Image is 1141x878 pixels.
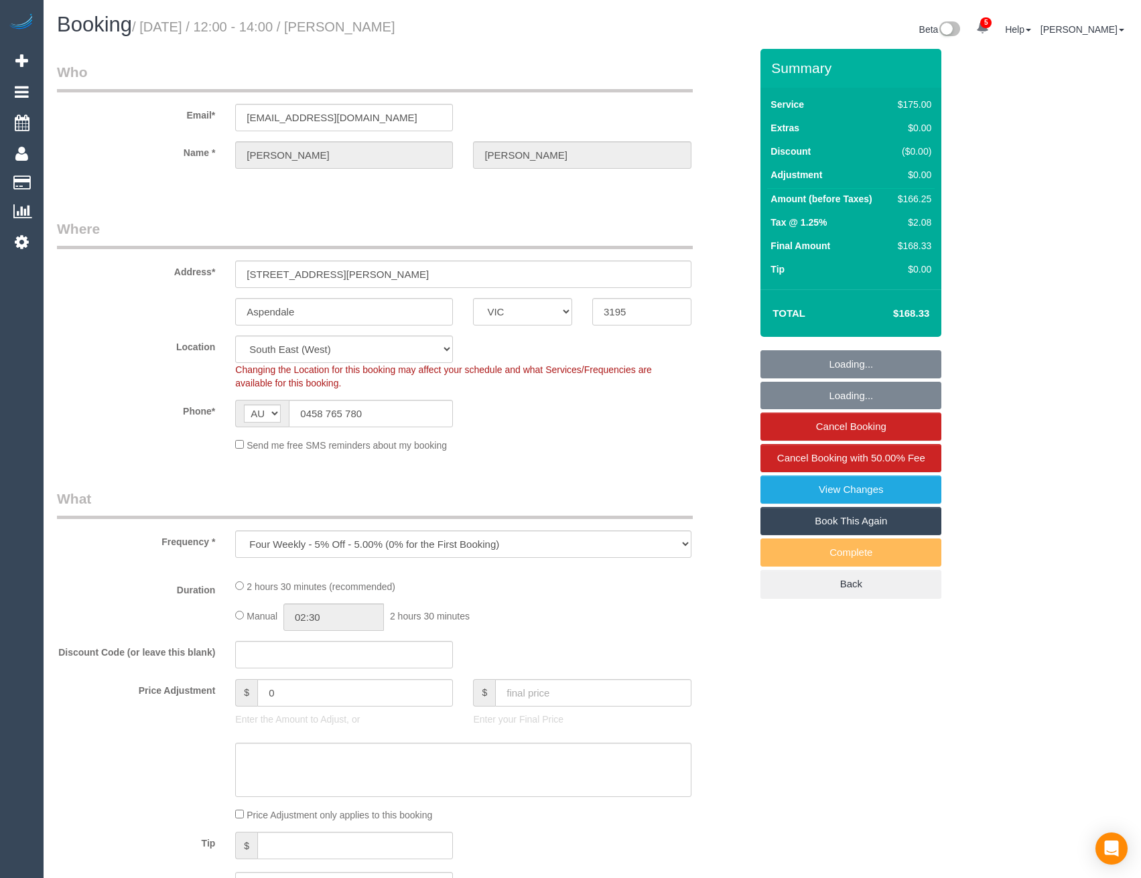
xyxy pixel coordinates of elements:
input: Email* [235,104,453,131]
a: Book This Again [760,507,941,535]
span: $ [235,832,257,859]
label: Address* [47,261,225,279]
div: $0.00 [892,263,931,276]
div: $0.00 [892,168,931,181]
span: $ [235,679,257,707]
label: Duration [47,579,225,597]
div: $2.08 [892,216,931,229]
p: Enter the Amount to Adjust, or [235,713,453,726]
span: Changing the Location for this booking may affect your schedule and what Services/Frequencies are... [235,364,652,388]
legend: Where [57,219,693,249]
span: Price Adjustment only applies to this booking [247,810,432,820]
a: Help [1005,24,1031,35]
label: Price Adjustment [47,679,225,697]
label: Tip [47,832,225,850]
span: Cancel Booking with 50.00% Fee [777,452,925,463]
div: $166.25 [892,192,931,206]
a: 5 [969,13,996,43]
label: Frequency * [47,530,225,548]
input: Suburb* [235,298,453,325]
label: Email* [47,104,225,122]
span: Manual [247,611,277,621]
a: [PERSON_NAME] [1041,24,1124,35]
div: $0.00 [892,121,931,135]
a: Cancel Booking [760,413,941,441]
div: Open Intercom Messenger [1095,832,1128,865]
span: 2 hours 30 minutes (recommended) [247,581,395,592]
h4: $168.33 [853,308,929,319]
span: 5 [980,17,992,28]
span: $ [473,679,495,707]
a: View Changes [760,475,941,504]
input: Last Name* [473,141,691,169]
input: Post Code* [592,298,691,325]
input: final price [495,679,691,707]
strong: Total [773,307,805,319]
a: Cancel Booking with 50.00% Fee [760,444,941,472]
legend: What [57,489,693,519]
p: Enter your Final Price [473,713,691,726]
div: $175.00 [892,98,931,111]
label: Amount (before Taxes) [770,192,872,206]
label: Phone* [47,400,225,418]
label: Name * [47,141,225,159]
legend: Who [57,62,693,92]
label: Extras [770,121,799,135]
div: ($0.00) [892,145,931,158]
a: Beta [919,24,961,35]
span: 2 hours 30 minutes [390,611,470,621]
label: Adjustment [770,168,822,181]
label: Discount Code (or leave this blank) [47,641,225,659]
small: / [DATE] / 12:00 - 14:00 / [PERSON_NAME] [132,19,395,34]
div: $168.33 [892,239,931,252]
span: Send me free SMS reminders about my booking [247,440,447,451]
label: Service [770,98,804,111]
span: Booking [57,13,132,36]
img: New interface [938,21,960,39]
label: Tax @ 1.25% [770,216,827,229]
label: Tip [770,263,785,276]
input: First Name* [235,141,453,169]
img: Automaid Logo [8,13,35,32]
input: Phone* [289,400,453,427]
label: Final Amount [770,239,830,252]
a: Back [760,570,941,598]
label: Discount [770,145,811,158]
label: Location [47,336,225,354]
h3: Summary [771,60,935,76]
